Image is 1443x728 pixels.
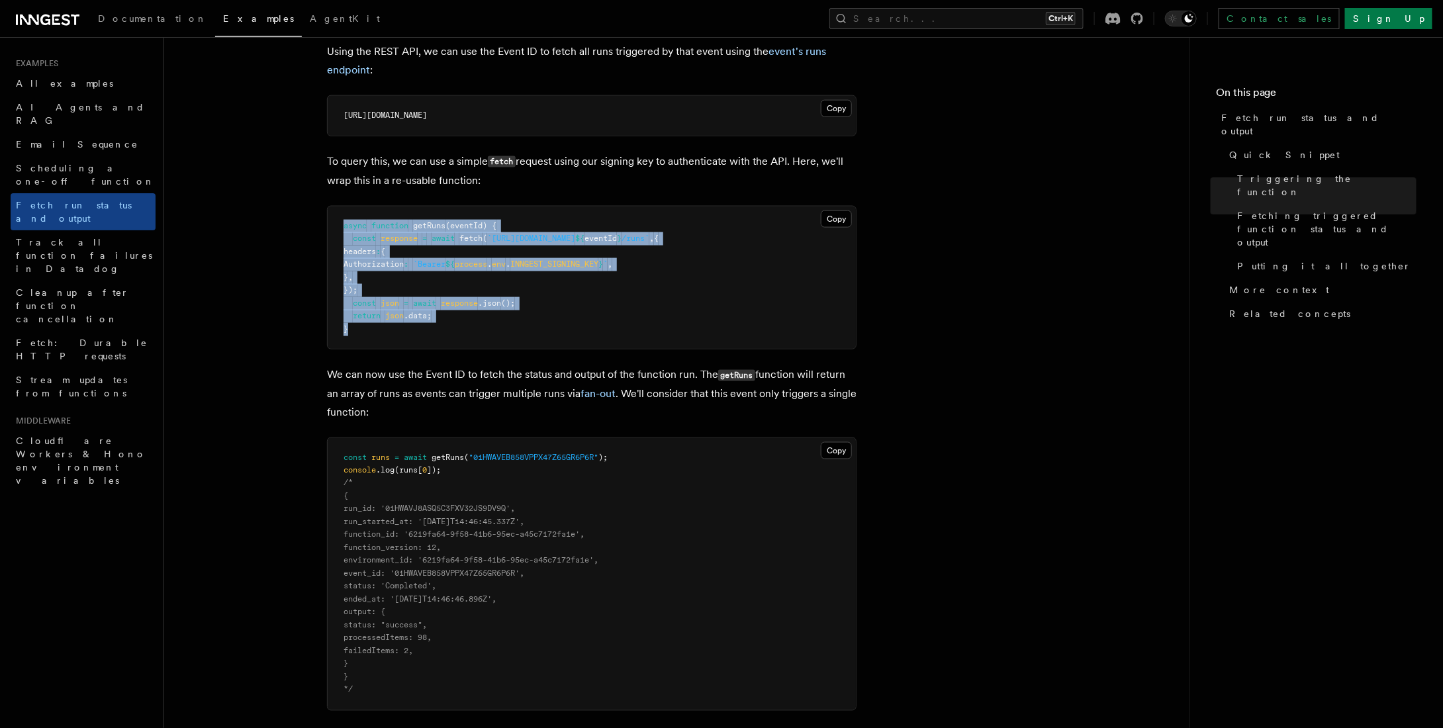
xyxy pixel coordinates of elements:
[371,453,390,462] span: runs
[344,595,496,604] span: ended_at: '[DATE]T14:46:46.896Z',
[11,281,156,331] a: Cleanup after function cancellation
[1232,254,1417,278] a: Putting it all together
[376,247,381,256] span: :
[487,234,575,243] span: `[URL][DOMAIN_NAME]
[344,608,385,617] span: output: {
[413,259,445,269] span: `Bearer
[344,221,367,230] span: async
[11,331,156,368] a: Fetch: Durable HTTP requests
[488,156,516,167] code: fetch
[348,273,353,282] span: ,
[327,365,857,422] p: We can now use the Event ID to fetch the status and output of the function run. The function will...
[821,442,852,459] button: Copy
[16,78,113,89] span: All examples
[1216,106,1417,143] a: Fetch run status and output
[11,429,156,492] a: Cloudflare Workers & Hono environment variables
[11,416,71,426] span: Middleware
[344,633,432,643] span: processedItems: 98,
[584,234,617,243] span: eventId
[501,298,515,308] span: ();
[422,466,427,475] span: 0
[16,375,127,398] span: Stream updates from functions
[344,492,348,501] span: {
[16,287,129,324] span: Cleanup after function cancellation
[16,163,155,187] span: Scheduling a one-off function
[469,453,598,462] span: "01HWAVEB858VPPX47Z65GR6P6R"
[11,95,156,132] a: AI Agents and RAG
[344,466,376,475] span: console
[344,672,348,682] span: }
[492,259,506,269] span: env
[327,42,857,79] p: Using the REST API, we can use the Event ID to fetch all runs triggered by that event using the :
[404,453,427,462] span: await
[16,338,148,361] span: Fetch: Durable HTTP requests
[464,453,469,462] span: (
[16,435,146,486] span: Cloudflare Workers & Hono environment variables
[1221,111,1417,138] span: Fetch run status and output
[598,453,608,462] span: );
[11,71,156,95] a: All examples
[302,4,388,36] a: AgentKit
[344,111,427,120] span: [URL][DOMAIN_NAME]
[344,582,436,591] span: status: 'Completed',
[718,370,755,381] code: getRuns
[483,234,487,243] span: (
[344,504,515,514] span: run_id: '01HWAVJ8ASQ5C3FXV32JS9DV9Q',
[344,543,441,553] span: function_version: 12,
[16,200,132,224] span: Fetch run status and output
[1237,209,1417,249] span: Fetching triggered function status and output
[487,259,492,269] span: .
[353,298,376,308] span: const
[506,259,510,269] span: .
[344,247,376,256] span: headers
[445,221,496,230] span: (eventId) {
[455,259,487,269] span: process
[654,234,659,243] span: {
[1224,302,1417,326] a: Related concepts
[344,259,404,269] span: Authorization
[1046,12,1076,25] kbd: Ctrl+K
[11,58,58,69] span: Examples
[395,453,399,462] span: =
[1229,283,1330,296] span: More context
[344,569,524,578] span: event_id: '01HWAVEB858VPPX47Z65GR6P6R',
[1345,8,1432,29] a: Sign Up
[344,518,524,527] span: run_started_at: '[DATE]T14:46:45.337Z',
[1224,278,1417,302] a: More context
[1232,167,1417,204] a: Triggering the function
[404,311,432,320] span: .data;
[11,132,156,156] a: Email Sequence
[90,4,215,36] a: Documentation
[649,234,654,243] span: ,
[432,234,455,243] span: await
[432,453,464,462] span: getRuns
[1165,11,1197,26] button: Toggle dark mode
[344,530,584,539] span: function_id: '6219fa64-9f58-41b6-95ec-a45c7172fa1e',
[381,234,418,243] span: response
[404,298,408,308] span: =
[344,659,348,668] span: }
[381,247,385,256] span: {
[353,311,381,320] span: return
[395,466,422,475] span: (runs[
[376,466,395,475] span: .log
[344,324,348,334] span: }
[459,234,483,243] span: fetch
[11,193,156,230] a: Fetch run status and output
[422,234,427,243] span: =
[427,466,441,475] span: ]);
[11,368,156,405] a: Stream updates from functions
[381,298,399,308] span: json
[1237,259,1412,273] span: Putting it all together
[821,210,852,228] button: Copy
[344,621,427,630] span: status: "success",
[829,8,1084,29] button: Search...Ctrl+K
[1229,307,1351,320] span: Related concepts
[11,230,156,281] a: Track all function failures in Datadog
[413,221,445,230] span: getRuns
[1216,85,1417,106] h4: On this page
[1219,8,1340,29] a: Contact sales
[603,259,608,269] span: `
[445,259,455,269] span: ${
[16,139,138,150] span: Email Sequence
